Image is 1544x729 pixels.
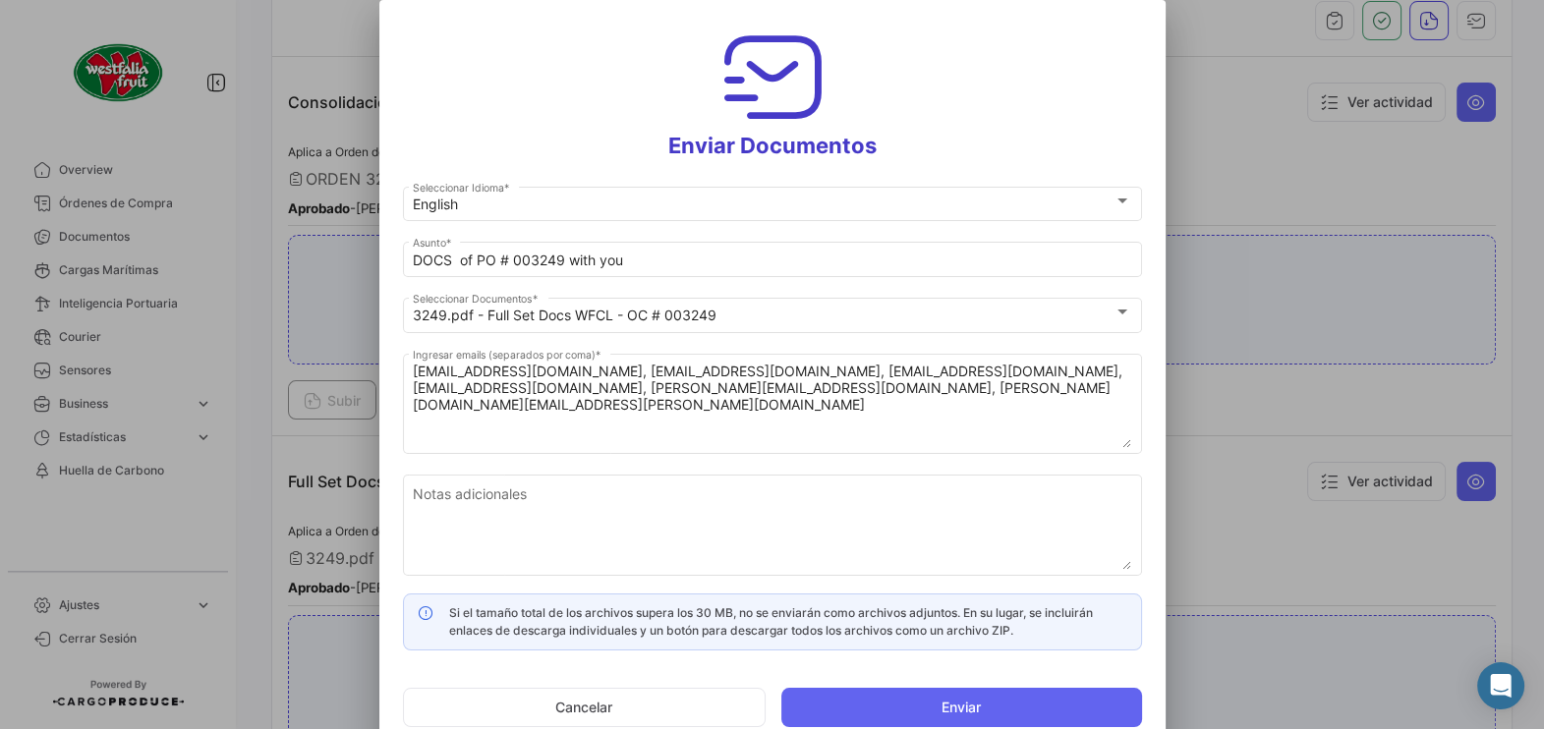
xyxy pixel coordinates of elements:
[1477,662,1524,709] div: Abrir Intercom Messenger
[781,688,1142,727] button: Enviar
[403,24,1142,159] h3: Enviar Documentos
[413,307,716,323] mat-select-trigger: 3249.pdf - Full Set Docs WFCL - OC # 003249
[413,196,458,212] mat-select-trigger: English
[449,605,1093,638] span: Si el tamaño total de los archivos supera los 30 MB, no se enviarán como archivos adjuntos. En su...
[403,688,766,727] button: Cancelar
